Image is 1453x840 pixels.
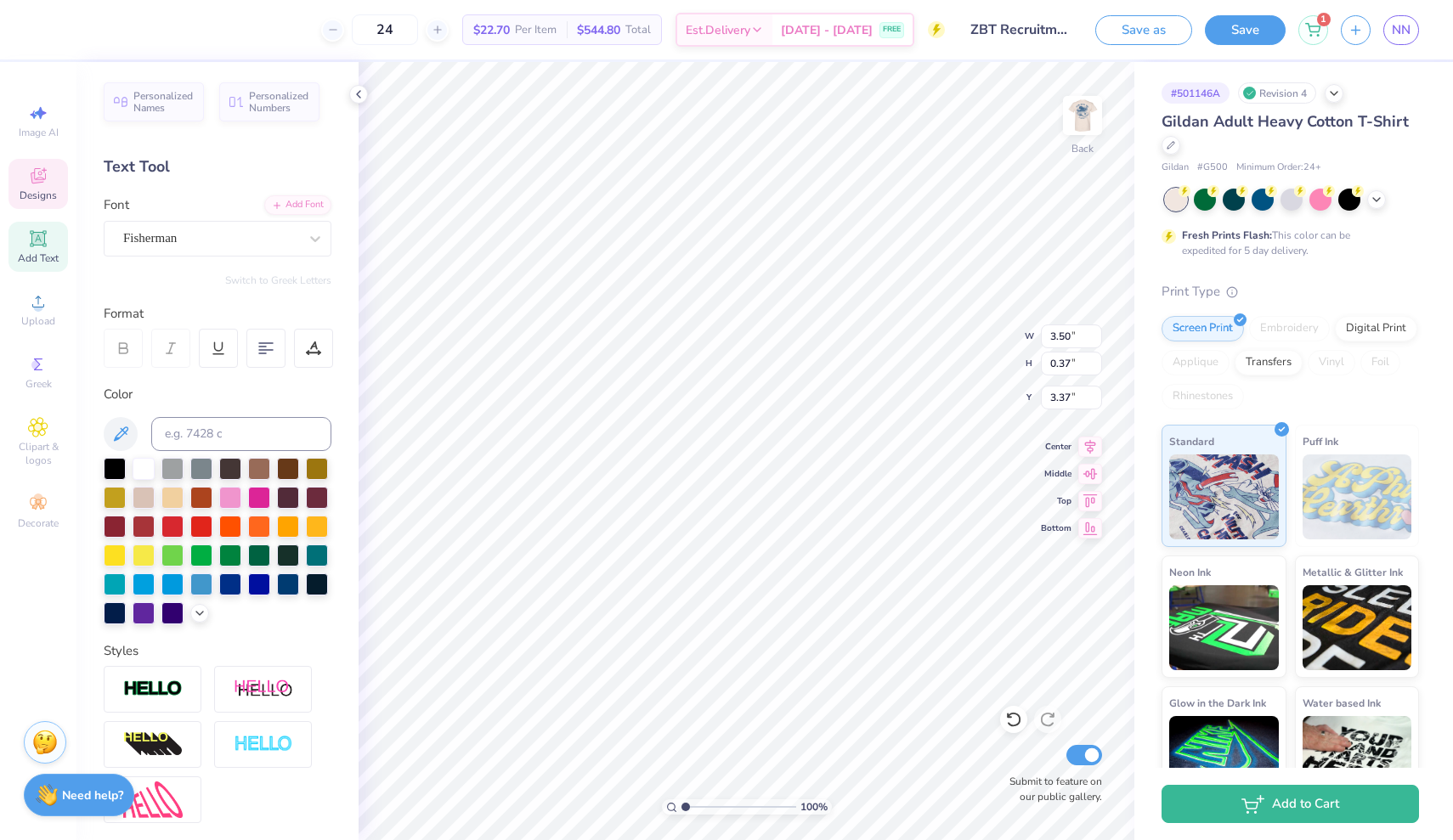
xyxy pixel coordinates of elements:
button: Add to Cart [1162,785,1419,823]
span: Est. Delivery [686,21,750,39]
div: Styles [104,641,331,661]
img: Standard [1169,454,1279,539]
div: Applique [1162,350,1230,375]
label: Submit to feature on our public gallery. [1000,774,1102,804]
a: NN [1383,15,1419,45]
span: Metallic & Glitter Ink [1303,563,1403,581]
span: FREE [883,24,901,36]
div: Embroidery [1249,316,1330,341]
div: Digital Print [1335,316,1417,341]
span: Water based Ink [1303,694,1381,712]
span: Gildan [1162,161,1189,175]
img: Metallic & Glitter Ink [1303,585,1412,670]
span: Glow in the Dark Ink [1169,694,1266,712]
img: Back [1066,99,1100,132]
span: NN [1392,20,1411,40]
div: Back [1071,141,1094,156]
span: Personalized Names [133,90,194,114]
strong: Need help? [62,787,123,803]
span: Bottom [1041,522,1071,534]
span: Image AI [19,126,59,139]
span: $22.70 [473,21,510,39]
img: 3d Illusion [123,731,183,758]
input: – – [352,14,418,45]
span: Per Item [515,21,557,39]
img: Shadow [234,679,293,700]
span: Personalized Numbers [249,90,309,114]
span: Standard [1169,432,1214,450]
span: 1 [1317,13,1331,26]
span: Middle [1041,468,1071,480]
span: Neon Ink [1169,563,1211,581]
img: Water based Ink [1303,716,1412,801]
span: Gildan Adult Heavy Cotton T-Shirt [1162,111,1409,132]
span: Total [625,21,651,39]
span: 100 % [800,799,828,815]
input: Untitled Design [958,13,1083,47]
div: # 501146A [1162,82,1230,104]
span: Add Text [18,251,59,265]
img: Negative Space [234,735,293,754]
div: Rhinestones [1162,384,1244,409]
input: e.g. 7428 c [151,417,331,451]
div: Color [104,385,331,404]
div: Format [104,304,333,324]
div: Text Tool [104,155,331,178]
div: This color can be expedited for 5 day delivery. [1182,228,1391,258]
span: Center [1041,441,1071,453]
div: Revision 4 [1238,82,1316,104]
img: Glow in the Dark Ink [1169,716,1279,801]
span: Clipart & logos [8,440,68,467]
img: Stroke [123,679,183,699]
div: Print Type [1162,282,1419,302]
span: [DATE] - [DATE] [781,21,873,39]
div: Add Font [264,195,331,215]
img: Free Distort [123,781,183,818]
span: # G500 [1197,161,1228,175]
span: Greek [25,377,52,391]
span: $544.80 [577,21,620,39]
div: Vinyl [1308,350,1355,375]
span: Upload [21,314,55,328]
strong: Fresh Prints Flash: [1182,228,1272,242]
button: Save [1205,15,1286,45]
label: Font [104,195,129,215]
span: Designs [20,189,57,202]
span: Puff Ink [1303,432,1338,450]
span: Top [1041,495,1071,507]
div: Transfers [1235,350,1303,375]
img: Puff Ink [1303,454,1412,539]
div: Screen Print [1162,316,1244,341]
button: Switch to Greek Letters [225,273,331,287]
span: Decorate [18,516,59,530]
div: Foil [1360,350,1400,375]
button: Save as [1095,15,1192,45]
span: Minimum Order: 24 + [1236,161,1321,175]
img: Neon Ink [1169,585,1279,670]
